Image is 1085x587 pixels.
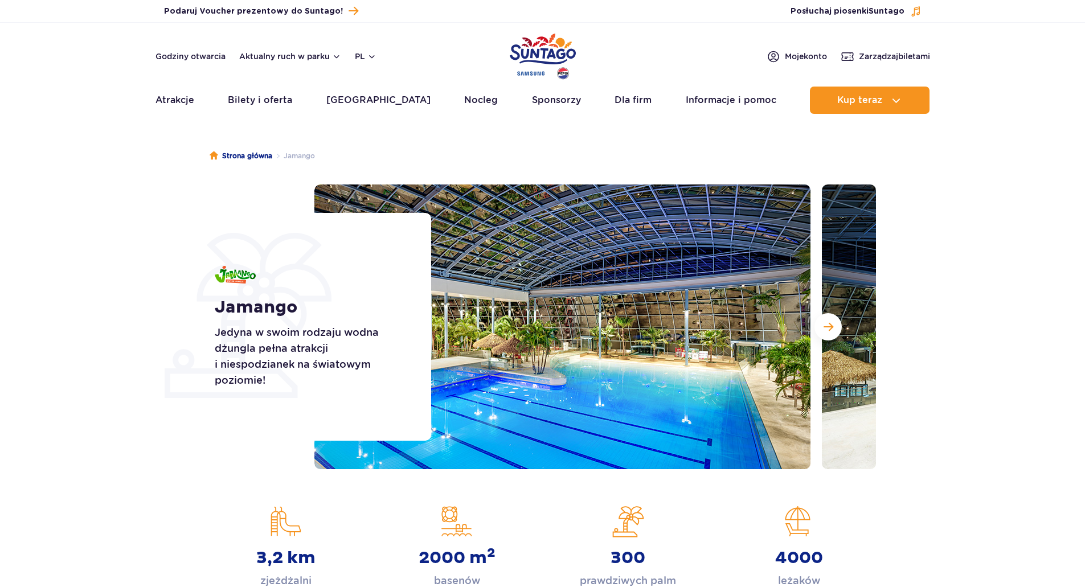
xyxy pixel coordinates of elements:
li: Jamango [272,150,315,162]
span: Suntago [869,7,904,15]
span: Moje konto [785,51,827,62]
button: Aktualny ruch w parku [239,52,341,61]
h1: Jamango [215,297,406,318]
button: Posłuchaj piosenkiSuntago [791,6,922,17]
a: Sponsorzy [532,87,581,114]
a: Informacje i pomoc [686,87,776,114]
span: Posłuchaj piosenki [791,6,904,17]
img: Jamango [215,266,256,284]
strong: 3,2 km [256,548,316,568]
p: Jedyna w swoim rodzaju wodna dżungla pełna atrakcji i niespodzianek na światowym poziomie! [215,325,406,388]
button: Kup teraz [810,87,930,114]
strong: 300 [611,548,645,568]
strong: 2000 m [419,548,496,568]
button: Następny slajd [814,313,842,340]
a: Nocleg [464,87,498,114]
a: Strona główna [210,150,272,162]
a: Bilety i oferta [228,87,292,114]
a: Godziny otwarcia [155,51,226,62]
a: Mojekonto [767,50,827,63]
a: Atrakcje [155,87,194,114]
button: pl [355,51,376,62]
a: Podaruj Voucher prezentowy do Suntago! [164,3,358,19]
sup: 2 [487,545,496,561]
a: Dla firm [615,87,652,114]
strong: 4000 [775,548,823,568]
a: [GEOGRAPHIC_DATA] [326,87,431,114]
span: Kup teraz [837,95,882,105]
span: Podaruj Voucher prezentowy do Suntago! [164,6,343,17]
span: Zarządzaj biletami [859,51,930,62]
a: Park of Poland [510,28,576,81]
a: Zarządzajbiletami [841,50,930,63]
